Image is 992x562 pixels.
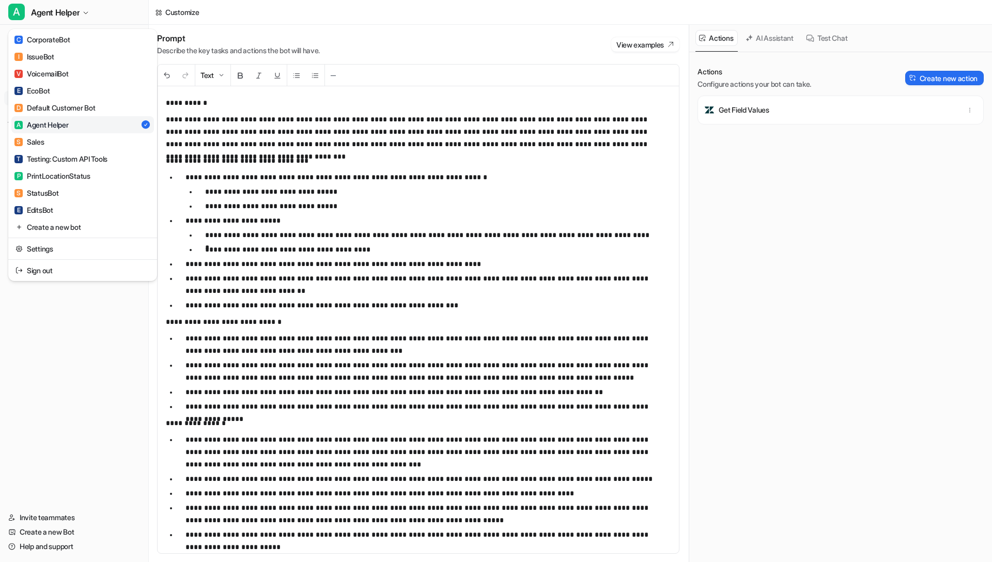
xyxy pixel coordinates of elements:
span: I [14,53,23,61]
div: AAgent Helper [8,29,157,281]
span: P [14,172,23,180]
img: reset [16,243,23,254]
span: E [14,87,23,95]
div: Agent Helper [14,119,69,130]
a: Create a new bot [11,218,154,236]
div: EcoBot [14,85,50,96]
div: CorporateBot [14,34,70,45]
span: S [14,138,23,146]
span: T [14,155,23,163]
img: reset [16,222,23,232]
div: Default Customer Bot [14,102,95,113]
div: Sales [14,136,44,147]
span: D [14,104,23,112]
span: Agent Helper [31,5,80,20]
span: A [14,121,23,129]
span: C [14,36,23,44]
span: V [14,70,23,78]
a: Settings [11,240,154,257]
div: PrintLocationStatus [14,170,90,181]
span: A [8,4,25,20]
span: E [14,206,23,214]
span: S [14,189,23,197]
div: VoicemailBot [14,68,69,79]
img: reset [16,265,23,276]
div: StatusBot [14,188,58,198]
a: Sign out [11,262,154,279]
div: IssueBot [14,51,54,62]
div: EditsBot [14,205,53,215]
div: Testing: Custom API Tools [14,153,107,164]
